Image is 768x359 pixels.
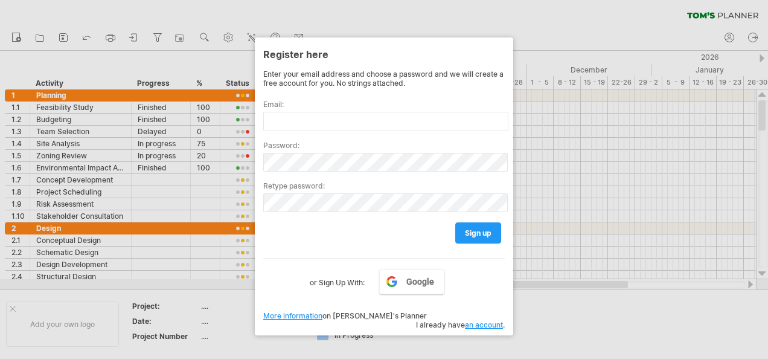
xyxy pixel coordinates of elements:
[379,269,444,294] a: Google
[416,320,505,329] span: I already have .
[263,311,322,320] a: More information
[465,320,503,329] a: an account
[263,100,505,109] label: Email:
[263,181,505,190] label: Retype password:
[263,43,505,65] div: Register here
[263,70,505,88] div: Enter your email address and choose a password and we will create a free account for you. No stri...
[455,222,501,244] a: sign up
[263,311,427,320] span: on [PERSON_NAME]'s Planner
[465,228,491,238] span: sign up
[406,277,434,286] span: Google
[263,141,505,150] label: Password:
[310,269,365,289] label: or Sign Up With:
